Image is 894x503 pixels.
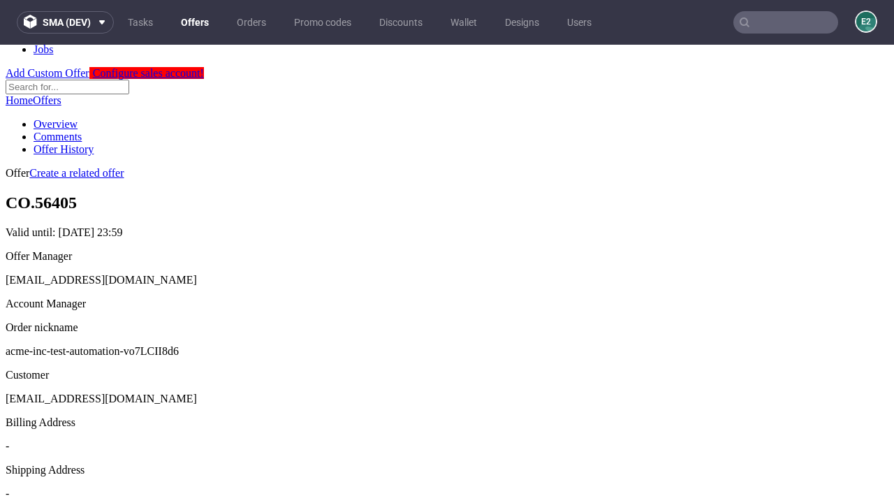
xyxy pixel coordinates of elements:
div: Offer [6,122,888,135]
a: Designs [497,11,548,34]
a: Comments [34,86,82,98]
a: Offer History [34,99,94,110]
span: - [6,443,9,455]
a: Create a related offer [29,122,124,134]
p: Valid until: [6,182,888,194]
span: Configure sales account! [93,22,204,34]
a: Add Custom Offer [6,22,89,34]
a: Offers [173,11,217,34]
a: Discounts [371,11,431,34]
p: acme-inc-test-automation-vo7LCII8d6 [6,300,888,313]
a: Tasks [119,11,161,34]
a: Offers [33,50,61,61]
input: Search for... [6,35,129,50]
span: sma (dev) [43,17,91,27]
div: Billing Address [6,372,888,384]
a: Promo codes [286,11,360,34]
div: Shipping Address [6,419,888,432]
div: Account Manager [6,253,888,265]
h1: CO.56405 [6,149,888,168]
a: Orders [228,11,274,34]
div: Offer Manager [6,205,888,218]
time: [DATE] 23:59 [59,182,123,194]
span: - [6,395,9,407]
a: Overview [34,73,78,85]
a: Configure sales account! [89,22,204,34]
div: Order nickname [6,277,888,289]
a: Wallet [442,11,485,34]
div: [EMAIL_ADDRESS][DOMAIN_NAME] [6,229,888,242]
span: [EMAIL_ADDRESS][DOMAIN_NAME] [6,348,197,360]
div: Customer [6,324,888,337]
figcaption: e2 [856,12,876,31]
a: Users [559,11,600,34]
a: Home [6,50,33,61]
button: sma (dev) [17,11,114,34]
